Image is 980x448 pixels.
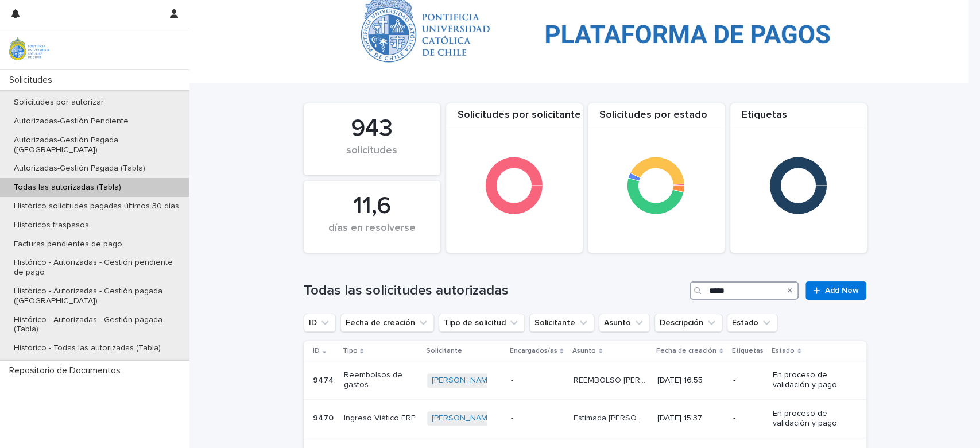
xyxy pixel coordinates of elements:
[304,314,336,332] button: ID
[446,109,583,128] div: Solicitudes por solicitante
[599,314,650,332] button: Asunto
[690,281,799,300] input: Search
[343,370,415,390] p: Reembolsos de gastos
[588,109,725,128] div: Solicitudes por estado
[773,409,845,428] p: En proceso de validación y pago
[730,109,867,128] div: Etiquetas
[5,221,98,230] p: Historicos traspasos
[5,117,138,126] p: Autorizadas-Gestión Pendiente
[323,192,421,221] div: 11,6
[727,314,777,332] button: Estado
[439,314,525,332] button: Tipo de solicitud
[5,365,130,376] p: Repositorio de Documentos
[5,343,170,353] p: Histórico - Todas las autorizadas (Tabla)
[5,258,189,277] p: Histórico - Autorizadas - Gestión pendiente de pago
[574,373,648,385] p: REEMBOLSO BARBARA RIBBECK
[313,345,320,357] p: ID
[510,414,564,423] p: -
[509,345,557,357] p: Encargados/as
[825,287,859,295] span: Add New
[304,361,866,400] tr: 94749474 Reembolsos de gastos[PERSON_NAME] -REEMBOLSO [PERSON_NAME]REEMBOLSO [PERSON_NAME] [DATE]...
[5,75,61,86] p: Solicitudes
[772,345,795,357] p: Estado
[9,37,49,60] img: iqsleoUpQLaG7yz5l0jK
[313,373,336,385] p: 9474
[323,145,421,169] div: solicitudes
[732,345,764,357] p: Etiquetas
[323,222,421,246] div: días en resolverse
[773,370,845,390] p: En proceso de validación y pago
[5,136,189,155] p: Autorizadas-Gestión Pagada ([GEOGRAPHIC_DATA])
[342,345,357,357] p: Tipo
[432,376,494,385] a: [PERSON_NAME]
[343,414,415,423] p: Ingreso Viático ERP
[304,399,866,438] tr: 94709470 Ingreso Viático ERP[PERSON_NAME] -Estimada [PERSON_NAME] por favor solicitar este viátic...
[323,114,421,143] div: 943
[5,202,188,211] p: Histórico solicitudes pagadas últimos 30 días
[529,314,594,332] button: Solicitante
[572,345,596,357] p: Asunto
[657,376,724,385] p: [DATE] 16:55
[426,345,462,357] p: Solicitante
[304,283,685,299] h1: Todas las solicitudes autorizadas
[657,414,724,423] p: [DATE] 15:37
[574,411,648,423] p: Estimada Jacqueline le pido por favor solicitar este viático a nombre de Barbara Ribbeck
[733,414,764,423] p: -
[654,314,722,332] button: Descripción
[340,314,434,332] button: Fecha de creación
[5,315,189,335] p: Histórico - Autorizadas - Gestión pagada (Tabla)
[510,376,564,385] p: -
[5,98,113,107] p: Solicitudes por autorizar
[5,164,154,173] p: Autorizadas-Gestión Pagada (Tabla)
[432,414,494,423] a: [PERSON_NAME]
[733,376,764,385] p: -
[313,411,336,423] p: 9470
[5,183,130,192] p: Todas las autorizadas (Tabla)
[656,345,716,357] p: Fecha de creación
[5,240,131,249] p: Facturas pendientes de pago
[805,281,866,300] a: Add New
[5,287,189,306] p: Histórico - Autorizadas - Gestión pagada ([GEOGRAPHIC_DATA])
